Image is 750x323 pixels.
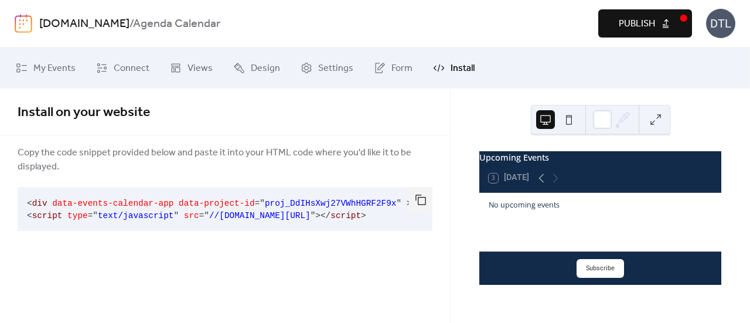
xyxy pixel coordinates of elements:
span: " [173,211,179,220]
a: [DOMAIN_NAME] [39,13,129,35]
div: Upcoming Events [479,151,721,164]
a: Views [161,52,221,84]
div: No upcoming events [489,200,712,211]
button: Publish [598,9,692,38]
div: DTL [706,9,735,38]
span: proj_DdIHsXwj27VWhHGRF2F9x [265,199,397,208]
span: Form [391,62,412,76]
span: < [27,199,32,208]
span: " [93,211,98,220]
button: Subscribe [577,259,624,278]
span: " [204,211,209,220]
span: Views [187,62,213,76]
span: //[DOMAIN_NAME][URL] [209,211,311,220]
span: = [199,211,204,220]
span: Settings [318,62,353,76]
span: Connect [114,62,149,76]
span: script [330,211,361,220]
span: Copy the code snippet provided below and paste it into your HTML code where you'd like it to be d... [18,146,432,174]
span: = [88,211,93,220]
span: script [32,211,63,220]
img: logo [15,14,32,33]
span: " [311,211,316,220]
a: Settings [292,52,362,84]
a: My Events [7,52,84,84]
a: Connect [87,52,158,84]
a: Design [224,52,289,84]
span: < [27,211,32,220]
span: Publish [619,17,655,31]
span: data-events-calendar-app [52,199,173,208]
span: Install on your website [18,100,150,125]
span: Design [251,62,280,76]
span: data-project-id [179,199,255,208]
span: " [260,199,265,208]
span: type [67,211,88,220]
span: Install [451,62,475,76]
a: Form [365,52,421,84]
a: Install [424,52,483,84]
span: text/javascript [98,211,174,220]
span: " [396,199,401,208]
b: / [129,13,133,35]
span: div [32,199,47,208]
span: src [184,211,199,220]
span: > [361,211,366,220]
span: > [407,199,412,208]
span: My Events [33,62,76,76]
span: </ [321,211,330,220]
span: = [255,199,260,208]
b: Agenda Calendar [133,13,220,35]
span: > [315,211,321,220]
